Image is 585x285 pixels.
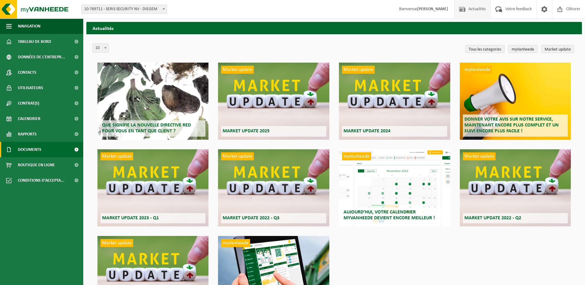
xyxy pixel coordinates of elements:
[18,111,40,126] span: Calendrier
[223,129,270,134] span: Market update 2025
[86,22,582,34] h2: Actualités
[18,19,40,34] span: Navigation
[339,149,450,226] a: myVanheede Aujourd’hui, votre calendrier myVanheede devient encore meilleur !
[18,49,65,65] span: Données de l'entrepr...
[460,149,571,226] a: Market update Market update 2022 - Q2
[18,65,36,80] span: Contacts
[218,63,329,140] a: Market update Market update 2025
[18,173,64,188] span: Conditions d'accepta...
[18,80,43,96] span: Utilisateurs
[342,66,375,74] span: Market update
[464,216,521,221] span: Market update 2022 - Q2
[221,66,254,74] span: Market update
[463,66,492,74] span: myVanheede
[464,117,559,134] span: Donner votre avis sur notre service, maintenant encore plus complet et un suivi encore plus facile !
[97,149,208,226] a: Market update Market update 2023 - Q1
[97,63,208,140] a: Que signifie la nouvelle directive RED pour vous en tant que client ?
[18,142,41,157] span: Documents
[81,5,167,14] span: 10-769711 - SERIS SECURITY NV - DIEGEM
[93,44,109,52] span: 10
[541,45,574,53] a: Market update
[221,239,250,247] span: myVanheede
[102,123,191,134] span: Que signifie la nouvelle directive RED pour vous en tant que client ?
[18,96,39,111] span: Contrat(s)
[342,152,371,160] span: myVanheede
[101,152,133,160] span: Market update
[18,34,51,49] span: Tableau de bord
[101,239,133,247] span: Market update
[223,216,279,221] span: Market update 2022 - Q3
[508,45,538,53] a: myVanheede
[417,7,448,11] strong: [PERSON_NAME]
[18,126,37,142] span: Rapports
[82,5,167,14] span: 10-769711 - SERIS SECURITY NV - DIEGEM
[465,45,505,53] a: Tous les categories
[339,63,450,140] a: Market update Market update 2024
[463,152,496,160] span: Market update
[102,216,159,221] span: Market update 2023 - Q1
[460,63,571,140] a: myVanheede Donner votre avis sur notre service, maintenant encore plus complet et un suivi encore...
[218,149,329,226] a: Market update Market update 2022 - Q3
[344,129,390,134] span: Market update 2024
[18,157,55,173] span: Boutique en ligne
[93,43,109,53] span: 10
[221,152,254,160] span: Market update
[344,210,435,221] span: Aujourd’hui, votre calendrier myVanheede devient encore meilleur !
